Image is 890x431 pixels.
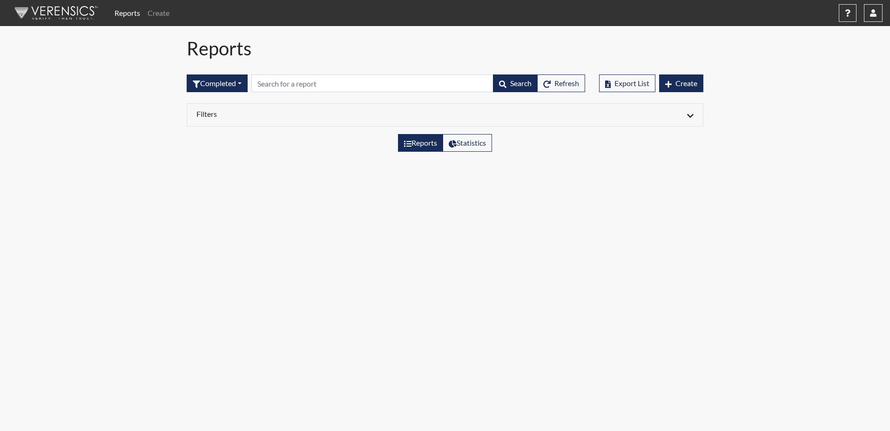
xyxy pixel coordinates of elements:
[614,79,649,88] span: Export List
[251,74,493,92] input: Search by Registration ID, Interview Number, or Investigation Name.
[187,74,248,92] div: Filter by interview status
[659,74,703,92] button: Create
[510,79,532,88] span: Search
[599,74,655,92] button: Export List
[187,74,248,92] button: Completed
[443,134,492,152] label: View statistics about completed interviews
[196,109,438,118] h6: Filters
[144,4,173,22] a: Create
[189,109,701,121] div: Click to expand/collapse filters
[493,74,538,92] button: Search
[187,37,703,60] h1: Reports
[111,4,144,22] a: Reports
[554,79,579,88] span: Refresh
[398,134,443,152] label: View the list of reports
[675,79,697,88] span: Create
[537,74,585,92] button: Refresh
